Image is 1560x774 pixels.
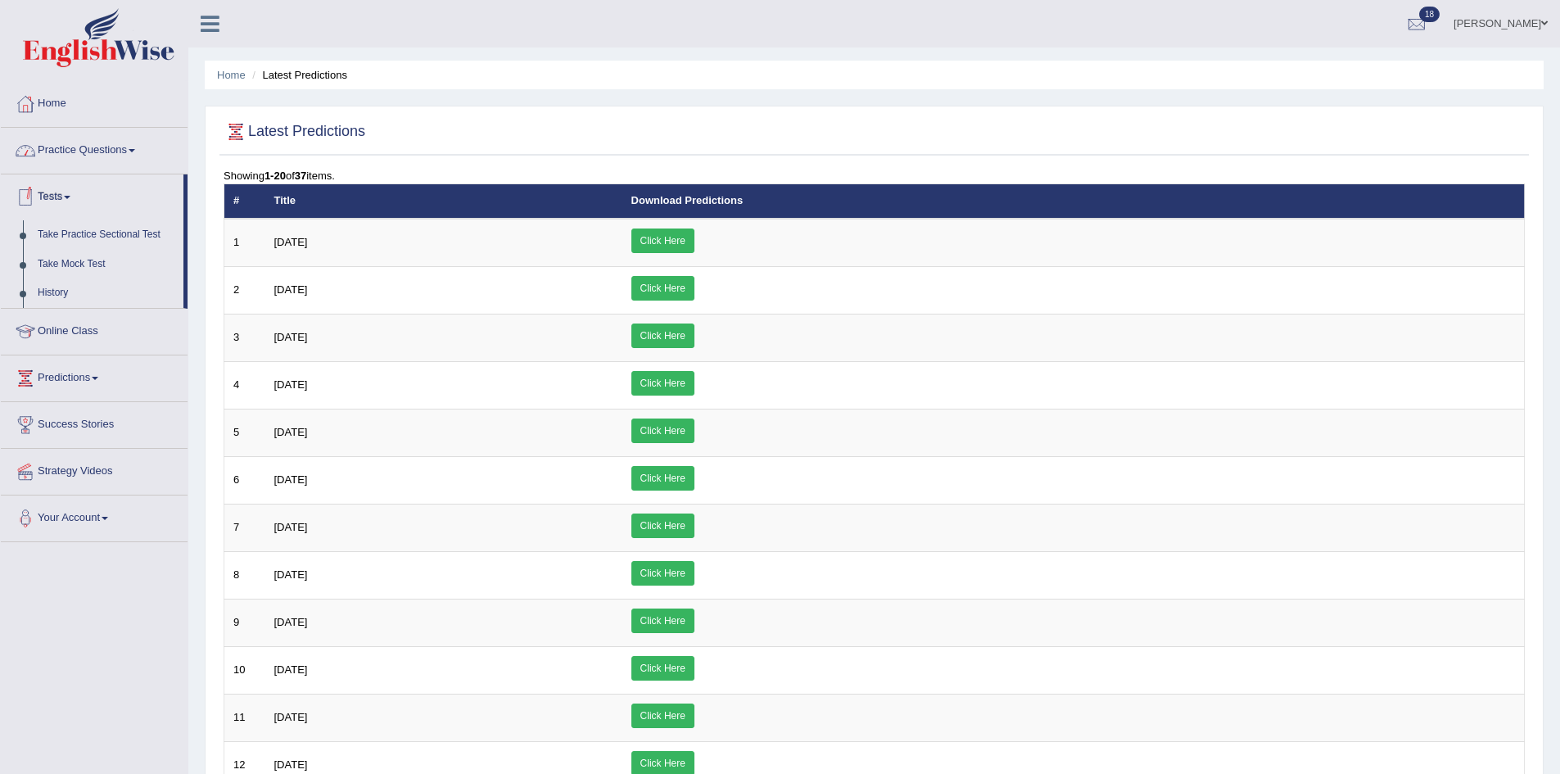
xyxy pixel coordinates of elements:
[248,67,347,83] li: Latest Predictions
[224,361,265,409] td: 4
[1,355,188,396] a: Predictions
[1,128,188,169] a: Practice Questions
[30,250,183,279] a: Take Mock Test
[631,561,694,586] a: Click Here
[1,402,188,443] a: Success Stories
[30,278,183,308] a: History
[224,168,1525,183] div: Showing of items.
[274,283,308,296] span: [DATE]
[631,466,694,491] a: Click Here
[631,276,694,301] a: Click Here
[224,184,265,219] th: #
[274,473,308,486] span: [DATE]
[274,331,308,343] span: [DATE]
[224,219,265,267] td: 1
[265,184,622,219] th: Title
[274,236,308,248] span: [DATE]
[30,220,183,250] a: Take Practice Sectional Test
[224,266,265,314] td: 2
[217,69,246,81] a: Home
[224,314,265,361] td: 3
[274,378,308,391] span: [DATE]
[631,609,694,633] a: Click Here
[224,504,265,551] td: 7
[224,409,265,456] td: 5
[274,758,308,771] span: [DATE]
[224,120,365,144] h2: Latest Predictions
[224,599,265,646] td: 9
[1,174,183,215] a: Tests
[1,449,188,490] a: Strategy Videos
[274,568,308,581] span: [DATE]
[274,426,308,438] span: [DATE]
[631,229,694,253] a: Click Here
[631,514,694,538] a: Click Here
[1,309,188,350] a: Online Class
[295,170,306,182] b: 37
[1,81,188,122] a: Home
[1419,7,1440,22] span: 18
[631,704,694,728] a: Click Here
[224,694,265,741] td: 11
[274,663,308,676] span: [DATE]
[274,616,308,628] span: [DATE]
[631,656,694,681] a: Click Here
[224,646,265,694] td: 10
[224,456,265,504] td: 6
[1,496,188,536] a: Your Account
[224,551,265,599] td: 8
[265,170,286,182] b: 1-20
[274,521,308,533] span: [DATE]
[631,371,694,396] a: Click Here
[631,324,694,348] a: Click Here
[622,184,1525,219] th: Download Predictions
[274,711,308,723] span: [DATE]
[631,419,694,443] a: Click Here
